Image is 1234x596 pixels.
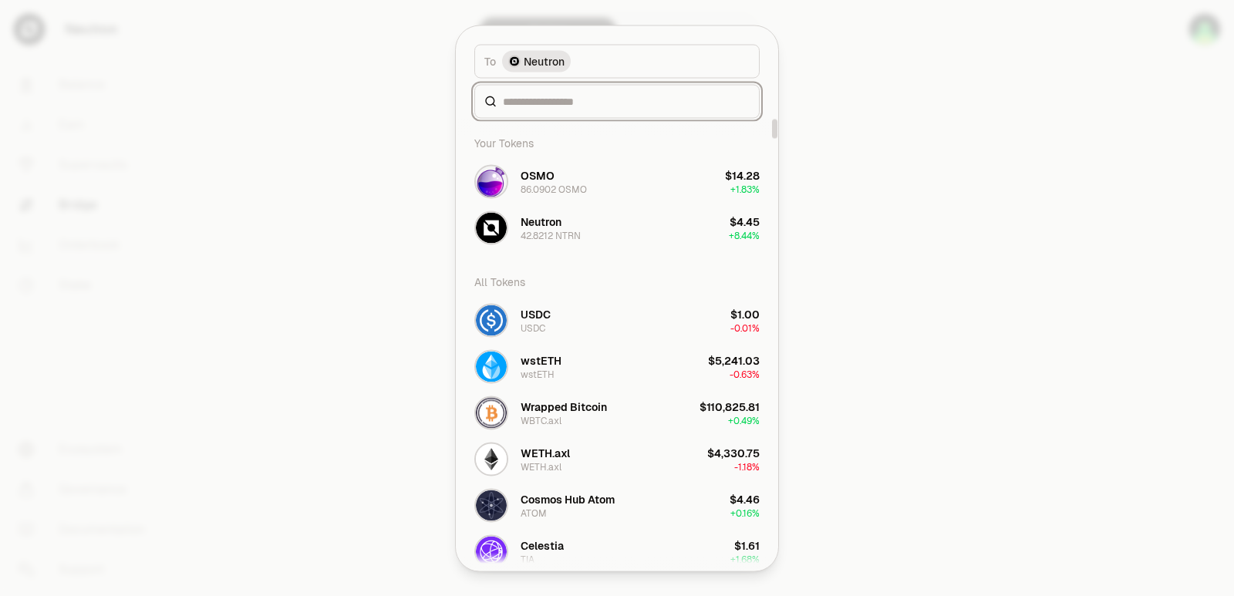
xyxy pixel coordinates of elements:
[730,214,760,229] div: $4.45
[728,414,760,426] span: + 0.49%
[521,399,607,414] div: Wrapped Bitcoin
[476,536,507,567] img: TIA Logo
[730,507,760,519] span: + 0.16%
[521,229,581,241] div: 42.8212 NTRN
[521,507,547,519] div: ATOM
[476,305,507,335] img: USDC Logo
[465,436,769,482] button: WETH.axl LogoWETH.axlWETH.axl$4,330.75-1.18%
[730,183,760,195] span: + 1.83%
[708,352,760,368] div: $5,241.03
[521,414,561,426] div: WBTC.axl
[521,460,561,473] div: WETH.axl
[707,445,760,460] div: $4,330.75
[521,445,570,460] div: WETH.axl
[476,166,507,197] img: OSMO Logo
[730,306,760,322] div: $1.00
[734,537,760,553] div: $1.61
[476,212,507,243] img: NTRN Logo
[729,229,760,241] span: + 8.44%
[521,167,555,183] div: OSMO
[476,397,507,428] img: WBTC.axl Logo
[524,53,565,69] span: Neutron
[465,266,769,297] div: All Tokens
[730,322,760,334] span: -0.01%
[521,491,615,507] div: Cosmos Hub Atom
[521,368,555,380] div: wstETH
[465,127,769,158] div: Your Tokens
[521,183,587,195] div: 86.0902 OSMO
[730,368,760,380] span: -0.63%
[476,443,507,474] img: WETH.axl Logo
[521,214,561,229] div: Neutron
[521,553,534,565] div: TIA
[465,204,769,251] button: NTRN LogoNeutron42.8212 NTRN$4.45+8.44%
[465,482,769,528] button: ATOM LogoCosmos Hub AtomATOM$4.46+0.16%
[465,297,769,343] button: USDC LogoUSDCUSDC$1.00-0.01%
[465,528,769,574] button: TIA LogoCelestiaTIA$1.61+1.68%
[510,56,519,66] img: Neutron Logo
[521,322,545,334] div: USDC
[474,44,760,78] button: ToNeutron LogoNeutron
[484,53,496,69] span: To
[521,306,551,322] div: USDC
[521,352,561,368] div: wstETH
[476,351,507,382] img: wstETH Logo
[465,158,769,204] button: OSMO LogoOSMO86.0902 OSMO$14.28+1.83%
[521,537,564,553] div: Celestia
[734,460,760,473] span: -1.18%
[730,553,760,565] span: + 1.68%
[730,491,760,507] div: $4.46
[700,399,760,414] div: $110,825.81
[465,343,769,389] button: wstETH LogowstETHwstETH$5,241.03-0.63%
[725,167,760,183] div: $14.28
[476,490,507,520] img: ATOM Logo
[465,389,769,436] button: WBTC.axl LogoWrapped BitcoinWBTC.axl$110,825.81+0.49%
